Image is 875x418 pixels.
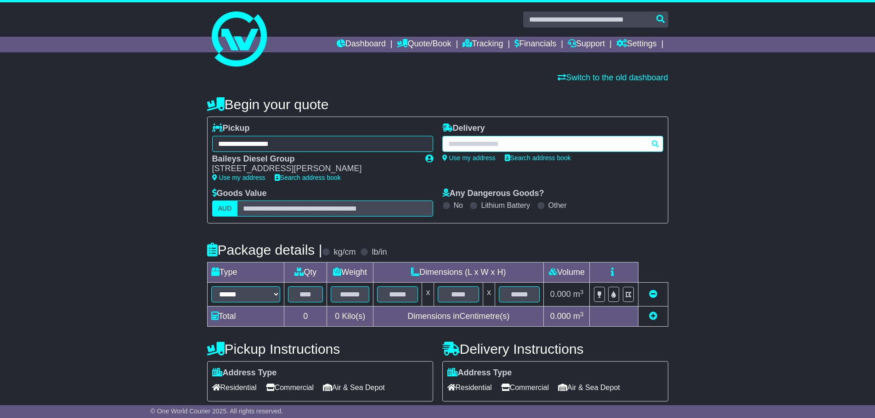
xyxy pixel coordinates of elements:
h4: Pickup Instructions [207,341,433,357]
td: Type [207,262,284,283]
label: Address Type [212,368,277,378]
label: AUD [212,201,238,217]
span: Commercial [501,380,549,395]
td: Dimensions in Centimetre(s) [373,307,544,327]
span: Commercial [266,380,314,395]
label: lb/in [372,247,387,257]
td: Weight [327,262,373,283]
a: Settings [616,37,657,52]
span: © One World Courier 2025. All rights reserved. [151,407,283,415]
a: Switch to the old dashboard [558,73,668,82]
label: Address Type [447,368,512,378]
a: Search address book [505,154,571,162]
a: Dashboard [337,37,386,52]
div: [STREET_ADDRESS][PERSON_NAME] [212,164,416,174]
a: Use my address [212,174,265,181]
sup: 3 [580,311,584,318]
span: 0.000 [550,290,571,299]
span: Air & Sea Depot [558,380,620,395]
label: Goods Value [212,189,267,199]
a: Use my address [442,154,496,162]
label: Other [548,201,567,210]
span: 0 [335,312,339,321]
sup: 3 [580,289,584,295]
typeahead: Please provide city [442,136,663,152]
a: Remove this item [649,290,657,299]
a: Search address book [275,174,341,181]
td: x [483,283,495,307]
label: Lithium Battery [481,201,530,210]
span: m [573,290,584,299]
span: Air & Sea Depot [323,380,385,395]
span: Residential [447,380,492,395]
td: 0 [284,307,327,327]
td: Kilo(s) [327,307,373,327]
td: Total [207,307,284,327]
label: Any Dangerous Goods? [442,189,544,199]
label: Delivery [442,123,485,134]
td: Qty [284,262,327,283]
h4: Begin your quote [207,97,668,112]
a: Quote/Book [397,37,451,52]
a: Tracking [463,37,503,52]
h4: Delivery Instructions [442,341,668,357]
td: Volume [544,262,590,283]
td: x [422,283,434,307]
label: kg/cm [333,247,356,257]
label: Pickup [212,123,250,134]
div: Baileys Diesel Group [212,154,416,164]
span: m [573,312,584,321]
span: Residential [212,380,257,395]
a: Support [568,37,605,52]
a: Financials [514,37,556,52]
a: Add new item [649,312,657,321]
label: No [454,201,463,210]
h4: Package details | [207,242,322,257]
span: 0.000 [550,312,571,321]
td: Dimensions (L x W x H) [373,262,544,283]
